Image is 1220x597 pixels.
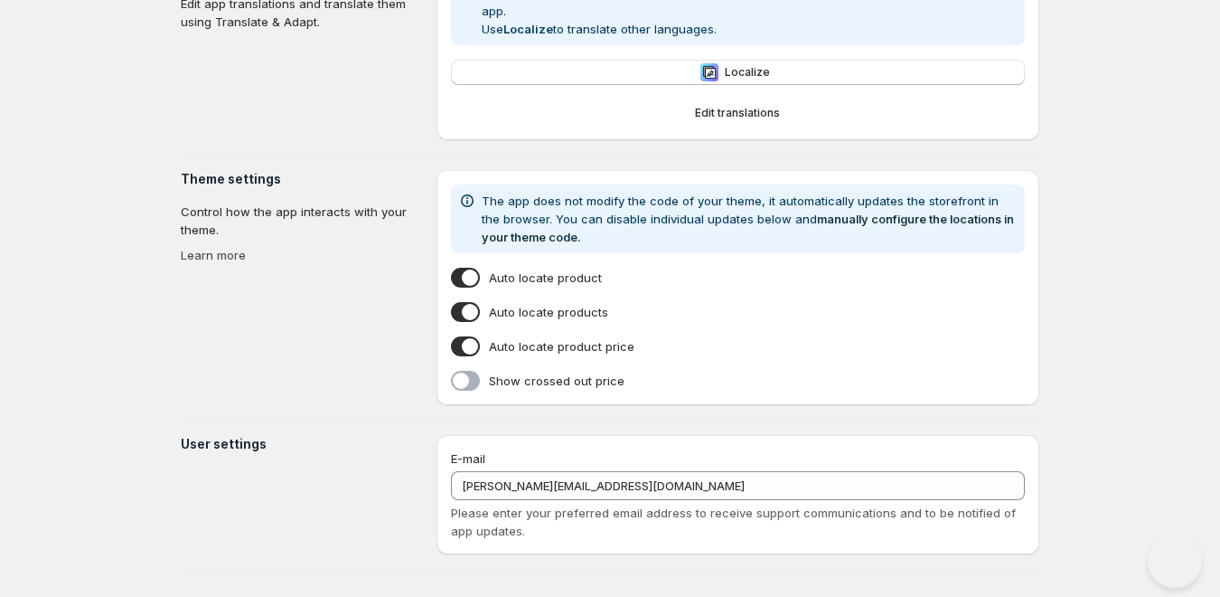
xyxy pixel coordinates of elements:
span: Auto locate product price [489,337,634,355]
span: Please enter your preferred email address to receive support communications and to be notified of... [451,506,1016,538]
a: manually configure the locations in your theme code. [482,212,1014,244]
span: Localize [725,65,770,80]
h3: Theme settings [181,170,422,188]
a: Learn more [181,248,246,262]
button: Edit translations [451,100,1025,126]
button: LocalizeLocalize [451,60,1025,85]
iframe: Help Scout Beacon - Open [1148,534,1202,588]
img: Localize [700,63,718,81]
p: The app does not modify the code of your theme, it automatically updates the storefront in the br... [482,192,1018,246]
span: Auto locate products [489,303,608,321]
span: E-mail [451,451,485,466]
b: Localize [503,22,553,36]
span: Auto locate product [489,269,602,287]
h3: User settings [181,435,422,453]
p: Control how the app interacts with your theme. [181,203,422,239]
span: Show crossed out price [489,372,624,390]
span: Edit translations [695,106,780,120]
